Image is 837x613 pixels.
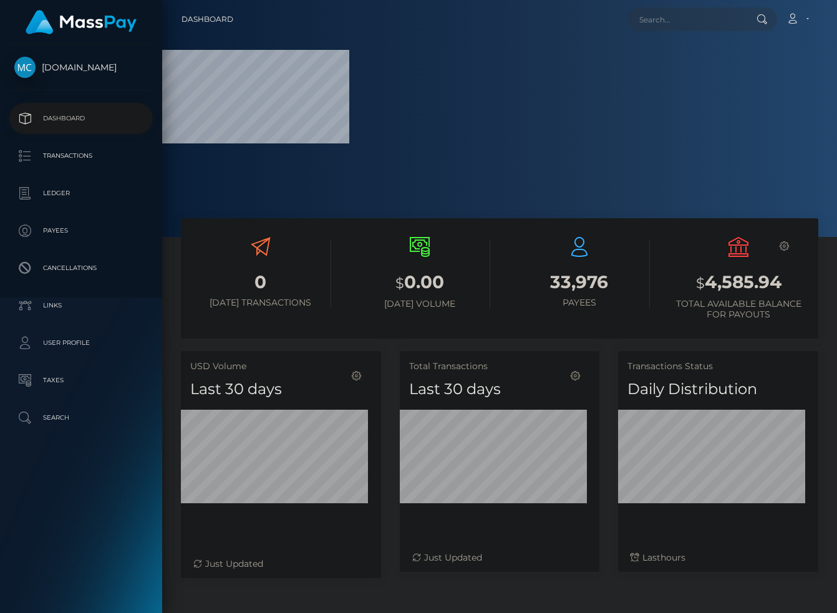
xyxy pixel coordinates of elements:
p: Links [14,296,148,315]
a: Dashboard [9,103,153,134]
p: Search [14,408,148,427]
small: $ [696,274,705,292]
h5: USD Volume [190,360,372,373]
a: Dashboard [181,6,233,32]
p: Dashboard [14,109,148,128]
div: Last hours [631,551,806,564]
h4: Last 30 days [409,379,591,400]
a: User Profile [9,327,153,359]
p: Transactions [14,147,148,165]
div: Just Updated [193,557,369,571]
img: MassPay Logo [26,10,137,34]
h6: Total Available Balance for Payouts [669,299,810,320]
p: Cancellations [14,259,148,278]
a: Payees [9,215,153,246]
h3: 0.00 [350,270,491,296]
h5: Total Transactions [409,360,591,373]
h4: Last 30 days [190,379,372,400]
p: Taxes [14,371,148,390]
div: Just Updated [412,551,588,564]
a: Taxes [9,365,153,396]
input: Search... [627,7,745,31]
h3: 0 [190,270,331,294]
a: Search [9,402,153,433]
h3: 4,585.94 [669,270,810,296]
small: $ [395,274,404,292]
h6: [DATE] Volume [350,299,491,309]
p: User Profile [14,334,148,352]
img: McLuck.com [14,57,36,78]
p: Payees [14,221,148,240]
span: [DOMAIN_NAME] [9,62,153,73]
h4: Daily Distribution [627,379,809,400]
a: Links [9,290,153,321]
h6: [DATE] Transactions [190,297,331,308]
a: Ledger [9,178,153,209]
a: Cancellations [9,253,153,284]
p: Ledger [14,184,148,203]
a: Transactions [9,140,153,171]
h5: Transactions Status [627,360,809,373]
h6: Payees [509,297,650,308]
h3: 33,976 [509,270,650,294]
